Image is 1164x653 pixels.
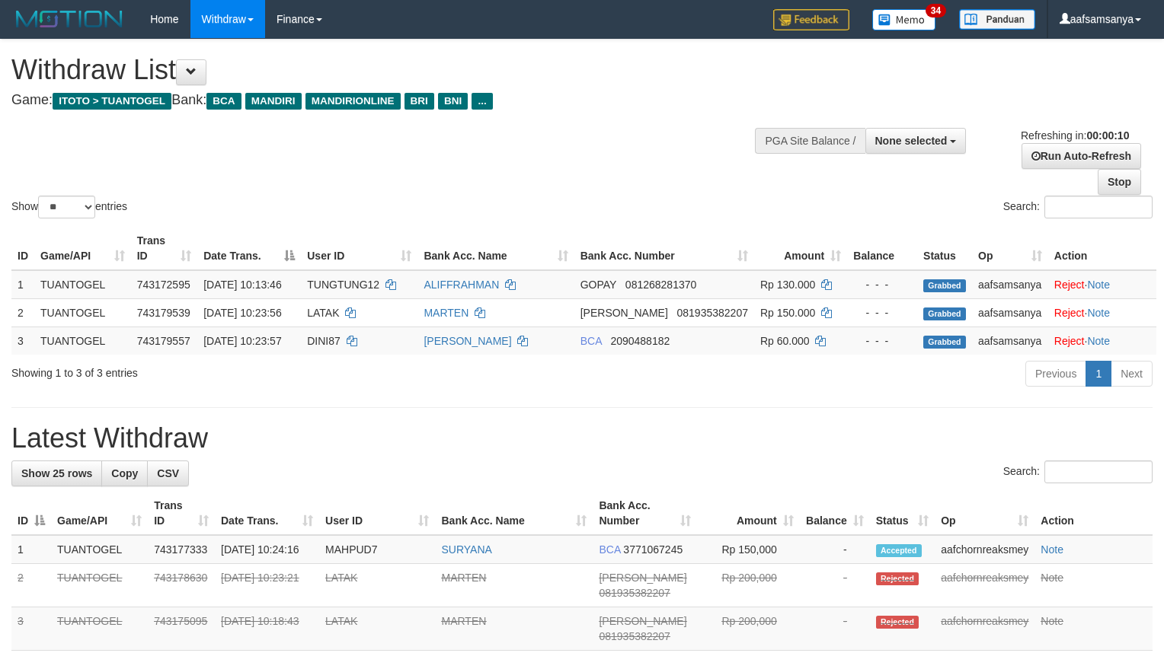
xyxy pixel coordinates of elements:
td: - [800,564,870,607]
a: ALIFFRAHMAN [424,279,499,291]
td: [DATE] 10:23:21 [215,564,319,607]
span: DINI87 [307,335,341,347]
span: Grabbed [923,279,966,292]
div: - - - [853,277,911,292]
h4: Game: Bank: [11,93,761,108]
td: TUANTOGEL [34,298,131,326]
td: aafsamsanya [972,270,1048,299]
th: Trans ID: activate to sort column ascending [148,492,215,535]
h1: Latest Withdraw [11,423,1153,454]
td: Rp 200,000 [697,607,800,651]
input: Search: [1044,460,1153,483]
td: 3 [11,607,51,651]
a: MARTEN [441,615,486,627]
td: TUANTOGEL [34,270,131,299]
a: MARTEN [424,307,468,319]
td: TUANTOGEL [51,607,148,651]
th: Game/API: activate to sort column ascending [51,492,148,535]
th: ID [11,227,34,270]
span: Accepted [876,544,922,557]
span: Rp 150.000 [760,307,815,319]
th: Balance: activate to sort column ascending [800,492,870,535]
td: - [800,535,870,564]
a: Show 25 rows [11,460,102,486]
span: Rp 130.000 [760,279,815,291]
a: Reject [1054,307,1085,319]
input: Search: [1044,196,1153,218]
a: Note [1041,572,1063,584]
img: panduan.png [959,9,1035,30]
td: 2 [11,564,51,607]
a: Note [1041,615,1063,627]
span: Rejected [876,572,919,585]
a: Note [1087,335,1110,347]
span: Copy 2090488182 to clipboard [610,335,670,347]
span: Grabbed [923,307,966,320]
th: ID: activate to sort column descending [11,492,51,535]
span: [DATE] 10:23:56 [203,307,281,319]
span: [PERSON_NAME] [599,615,686,627]
span: 743172595 [137,279,190,291]
span: MANDIRIONLINE [305,93,401,110]
td: 743175095 [148,607,215,651]
td: TUANTOGEL [51,535,148,564]
th: Amount: activate to sort column ascending [697,492,800,535]
span: None selected [875,135,948,147]
span: BCA [599,543,620,556]
a: Note [1087,279,1110,291]
span: Copy 3771067245 to clipboard [623,543,683,556]
th: Status [917,227,972,270]
td: 743178630 [148,564,215,607]
span: TUNGTUNG12 [307,279,379,291]
span: Copy 081935382207 to clipboard [599,630,670,642]
td: TUANTOGEL [51,564,148,607]
td: LATAK [319,607,435,651]
th: Op: activate to sort column ascending [972,227,1048,270]
a: Reject [1054,335,1085,347]
td: [DATE] 10:24:16 [215,535,319,564]
a: Next [1111,361,1153,387]
td: 2 [11,298,34,326]
span: Rejected [876,616,919,629]
a: Previous [1025,361,1086,387]
strong: 00:00:10 [1086,129,1129,142]
td: LATAK [319,564,435,607]
h1: Withdraw List [11,55,761,85]
td: aafchornreaksmey [935,535,1034,564]
span: BRI [405,93,434,110]
th: Bank Acc. Name: activate to sort column ascending [435,492,593,535]
span: [DATE] 10:23:57 [203,335,281,347]
td: aafchornreaksmey [935,607,1034,651]
span: Refreshing in: [1021,129,1129,142]
th: User ID: activate to sort column ascending [301,227,417,270]
span: GOPAY [580,279,616,291]
td: 743177333 [148,535,215,564]
th: User ID: activate to sort column ascending [319,492,435,535]
td: TUANTOGEL [34,326,131,355]
th: Op: activate to sort column ascending [935,492,1034,535]
a: Stop [1098,169,1141,195]
th: Bank Acc. Name: activate to sort column ascending [417,227,574,270]
span: BCA [580,335,602,347]
td: aafsamsanya [972,326,1048,355]
span: [DATE] 10:13:46 [203,279,281,291]
label: Search: [1003,460,1153,483]
th: Action [1034,492,1153,535]
span: Show 25 rows [21,467,92,479]
img: Feedback.jpg [773,9,849,30]
a: Note [1087,307,1110,319]
a: Note [1041,543,1063,556]
span: Copy 081935382207 to clipboard [599,587,670,599]
span: [PERSON_NAME] [599,572,686,584]
th: Date Trans.: activate to sort column descending [197,227,301,270]
img: Button%20Memo.svg [872,9,936,30]
td: 1 [11,270,34,299]
td: · [1048,326,1156,355]
th: Game/API: activate to sort column ascending [34,227,131,270]
span: Rp 60.000 [760,335,810,347]
th: Amount: activate to sort column ascending [754,227,847,270]
a: CSV [147,460,189,486]
a: [PERSON_NAME] [424,335,511,347]
td: 1 [11,535,51,564]
span: CSV [157,467,179,479]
